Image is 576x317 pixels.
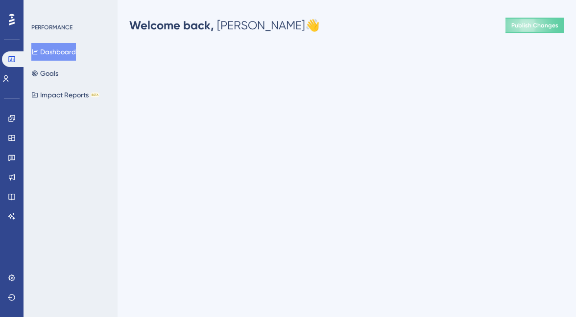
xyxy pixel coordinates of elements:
[31,86,99,104] button: Impact ReportsBETA
[31,43,76,61] button: Dashboard
[505,18,564,33] button: Publish Changes
[511,22,558,29] span: Publish Changes
[129,18,214,32] span: Welcome back,
[31,65,58,82] button: Goals
[31,23,72,31] div: PERFORMANCE
[91,92,99,97] div: BETA
[129,18,320,33] div: [PERSON_NAME] 👋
